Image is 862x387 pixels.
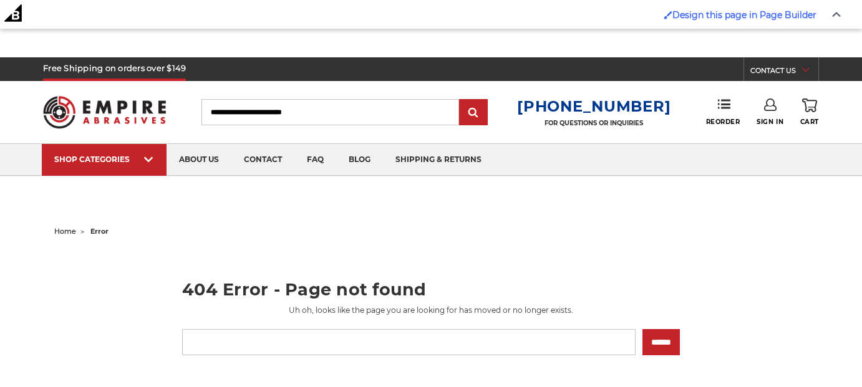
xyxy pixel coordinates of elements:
input: Submit [461,100,486,125]
span: Sign In [757,118,783,126]
a: blog [336,144,383,176]
p: FOR QUESTIONS OR INQUIRIES [517,119,671,127]
span: Design this page in Page Builder [672,9,816,21]
span: Cart [800,118,819,126]
a: Enabled brush for page builder edit. Design this page in Page Builder [657,3,823,27]
a: about us [167,144,231,176]
span: error [90,227,109,236]
a: home [54,227,76,236]
a: Reorder [706,98,740,125]
a: shipping & returns [383,144,494,176]
img: Enabled brush for page builder edit. [664,11,672,19]
div: SHOP CATEGORIES [54,155,154,164]
h1: 404 Error - Page not found [182,281,680,298]
img: Close Admin Bar [832,12,841,17]
a: faq [294,144,336,176]
a: contact [231,144,294,176]
span: Reorder [706,118,740,126]
p: Uh oh, looks like the page you are looking for has moved or no longer exists. [182,305,680,316]
a: Cart [800,98,819,126]
a: CONTACT US [750,64,818,81]
h5: Free Shipping on orders over $149 [43,57,186,81]
img: Empire Abrasives [43,88,166,136]
a: [PHONE_NUMBER] [517,97,671,115]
